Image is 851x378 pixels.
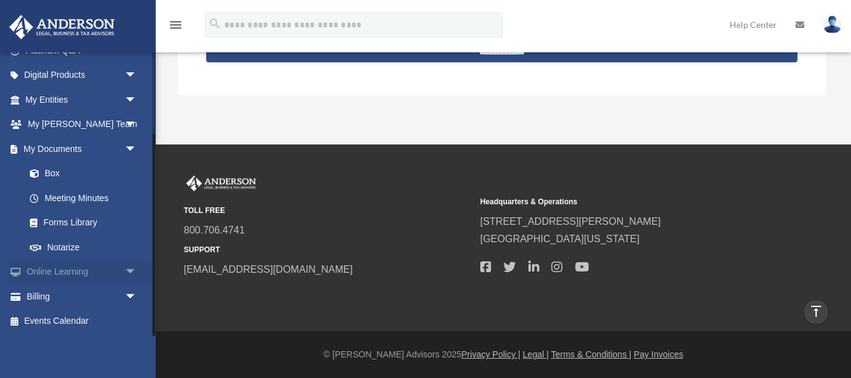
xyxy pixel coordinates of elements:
a: Forms Library [17,210,156,235]
img: Anderson Advisors Platinum Portal [184,176,259,192]
div: © [PERSON_NAME] Advisors 2025 [156,347,851,362]
a: vertical_align_top [803,299,829,325]
span: arrow_drop_down [125,87,150,113]
a: Terms & Conditions | [551,349,632,359]
a: [GEOGRAPHIC_DATA][US_STATE] [480,234,640,244]
a: Pay Invoices [634,349,683,359]
a: My Documentsarrow_drop_down [9,136,156,161]
a: Notarize [17,235,156,260]
img: User Pic [823,16,842,34]
a: 800.706.4741 [184,225,245,235]
img: Anderson Advisors Platinum Portal [6,15,118,39]
a: Box [17,161,156,186]
a: Digital Productsarrow_drop_down [9,63,156,88]
a: Privacy Policy | [462,349,521,359]
span: arrow_drop_down [125,260,150,285]
span: arrow_drop_down [125,112,150,138]
a: menu [168,22,183,32]
small: SUPPORT [184,243,472,257]
span: arrow_drop_down [125,63,150,88]
a: [EMAIL_ADDRESS][DOMAIN_NAME] [184,264,353,275]
a: Meeting Minutes [17,186,150,210]
a: Legal | [523,349,549,359]
i: vertical_align_top [809,304,824,319]
small: Headquarters & Operations [480,196,768,209]
i: search [208,17,222,31]
span: arrow_drop_down [125,136,150,162]
a: My Entitiesarrow_drop_down [9,87,156,112]
small: TOLL FREE [184,204,472,217]
a: Events Calendar [9,309,156,334]
a: Billingarrow_drop_down [9,284,156,309]
a: My [PERSON_NAME] Teamarrow_drop_down [9,112,156,137]
a: Online Learningarrow_drop_down [9,260,156,285]
i: menu [168,17,183,32]
span: arrow_drop_down [125,284,150,309]
a: [STREET_ADDRESS][PERSON_NAME] [480,216,661,227]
